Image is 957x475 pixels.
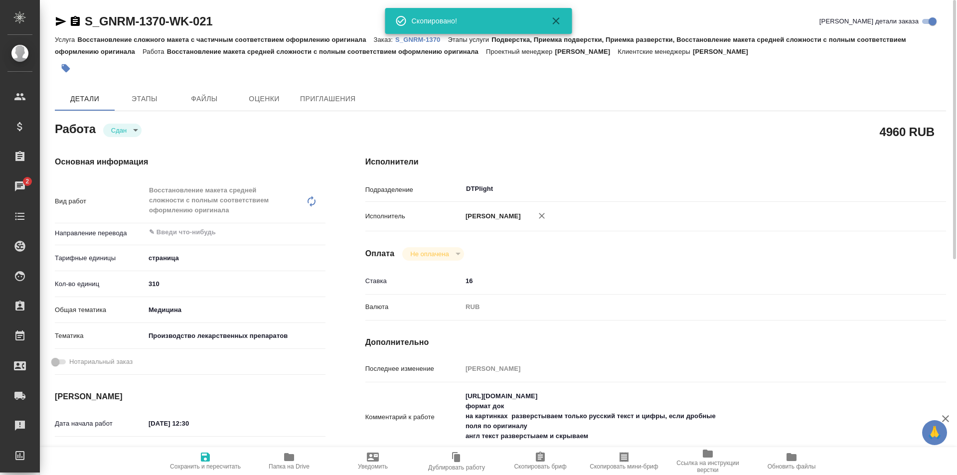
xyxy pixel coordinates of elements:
span: Папка на Drive [269,463,310,470]
div: страница [145,250,325,267]
button: Сдан [108,126,130,135]
button: Удалить исполнителя [531,205,553,227]
span: [PERSON_NAME] детали заказа [819,16,919,26]
div: Сдан [402,247,464,261]
span: Файлы [180,93,228,105]
span: Нотариальный заказ [69,357,133,367]
p: Дата начала работ [55,419,145,429]
button: Не оплачена [407,250,452,258]
p: Этапы услуги [448,36,491,43]
a: 2 [2,174,37,199]
span: Обновить файлы [768,463,816,470]
textarea: [URL][DOMAIN_NAME] формат док на картинках разверстываем только русский текст и цифры, если дробн... [462,388,898,445]
div: Скопировано! [412,16,536,26]
p: Подразделение [365,185,462,195]
p: [PERSON_NAME] [555,48,618,55]
div: Сдан [103,124,142,137]
p: Комментарий к работе [365,412,462,422]
div: Производство лекарственных препаратов [145,327,325,344]
p: Заказ: [374,36,395,43]
p: Валюта [365,302,462,312]
h4: Исполнители [365,156,946,168]
h2: Работа [55,119,96,137]
span: Приглашения [300,93,356,105]
button: Папка на Drive [247,447,331,475]
button: Дублировать работу [415,447,498,475]
p: Тематика [55,331,145,341]
p: Восстановление макета средней сложности с полным соответствием оформлению оригинала [167,48,486,55]
p: Кол-во единиц [55,279,145,289]
p: Восстановление сложного макета с частичным соответствием оформлению оригинала [77,36,373,43]
button: Скопировать бриф [498,447,582,475]
span: Сохранить и пересчитать [170,463,241,470]
h2: 4960 RUB [880,123,935,140]
button: Скопировать ссылку [69,15,81,27]
p: Услуга [55,36,77,43]
span: Дублировать работу [428,464,485,471]
input: ✎ Введи что-нибудь [145,416,232,431]
p: Клиентские менеджеры [618,48,693,55]
span: Скопировать бриф [514,463,566,470]
button: Сохранить и пересчитать [163,447,247,475]
button: Обновить файлы [750,447,833,475]
p: S_GNRM-1370 [395,36,448,43]
button: Скопировать мини-бриф [582,447,666,475]
button: Скопировать ссылку для ЯМессенджера [55,15,67,27]
button: Закрыть [544,15,568,27]
span: Детали [61,93,109,105]
p: Последнее изменение [365,364,462,374]
p: Общая тематика [55,305,145,315]
p: Проектный менеджер [486,48,555,55]
div: RUB [462,299,898,316]
button: 🙏 [922,420,947,445]
h4: Основная информация [55,156,325,168]
p: [PERSON_NAME] [462,211,521,221]
button: Уведомить [331,447,415,475]
span: Уведомить [358,463,388,470]
span: Ссылка на инструкции верстки [672,460,744,474]
span: 2 [19,176,35,186]
span: Этапы [121,93,168,105]
input: Пустое поле [145,445,232,459]
a: S_GNRM-1370-WK-021 [85,14,212,28]
button: Добавить тэг [55,57,77,79]
p: Тарифные единицы [55,253,145,263]
input: ✎ Введи что-нибудь [145,277,325,291]
h4: Оплата [365,248,395,260]
a: S_GNRM-1370 [395,35,448,43]
span: 🙏 [926,422,943,443]
input: ✎ Введи что-нибудь [462,274,898,288]
h4: Дополнительно [365,336,946,348]
p: [PERSON_NAME] [693,48,756,55]
input: ✎ Введи что-нибудь [148,226,289,238]
p: Ставка [365,276,462,286]
p: Работа [143,48,167,55]
p: Исполнитель [365,211,462,221]
p: Вид работ [55,196,145,206]
button: Open [892,188,894,190]
p: Направление перевода [55,228,145,238]
button: Open [320,231,322,233]
span: Оценки [240,93,288,105]
button: Ссылка на инструкции верстки [666,447,750,475]
span: Скопировать мини-бриф [590,463,658,470]
h4: [PERSON_NAME] [55,391,325,403]
input: Пустое поле [462,361,898,376]
div: Медицина [145,302,325,318]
